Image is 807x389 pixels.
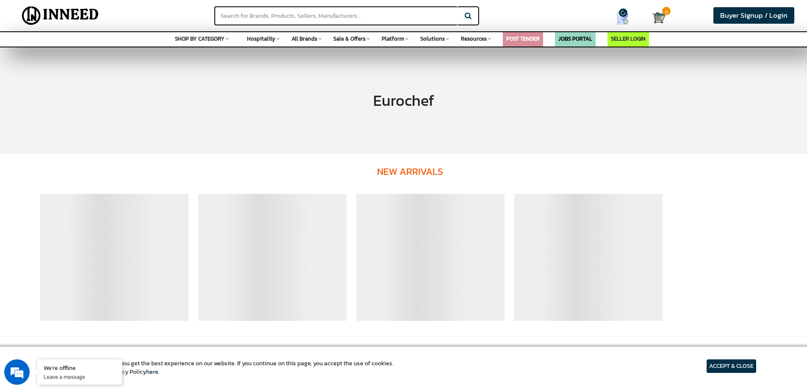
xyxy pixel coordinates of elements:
article: ACCEPT & CLOSE [707,359,756,373]
img: Inneed.Market [15,5,106,26]
span: Buyer Signup / Login [720,10,788,21]
p: Leave a message [44,373,116,381]
span: 0 [662,7,671,15]
h1: Eurochef [373,92,434,109]
span: All Brands [291,35,317,43]
span: Sale & Offers [333,35,366,43]
img: Cart [652,11,665,24]
a: SELLER LOGIN [611,35,646,43]
span: SHOP BY CATEGORY [175,35,225,43]
div: We're offline [44,364,116,372]
a: Buyer Signup / Login [713,7,794,24]
span: Platform [382,35,404,43]
a: here [146,367,158,376]
h4: New Arrivals [59,154,760,190]
span: Solutions [420,35,445,43]
span: Resources [461,35,487,43]
input: Search for Brands, Products, Sellers, Manufacturers... [214,6,458,25]
a: my Quotes [600,8,652,28]
a: Cart 0 [652,8,660,27]
a: JOBS PORTAL [558,35,592,43]
a: POST TENDER [506,35,540,43]
span: Hospitality [247,35,275,43]
article: We use cookies to ensure you get the best experience on our website. If you continue on this page... [51,359,394,376]
img: Show My Quotes [616,12,629,25]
